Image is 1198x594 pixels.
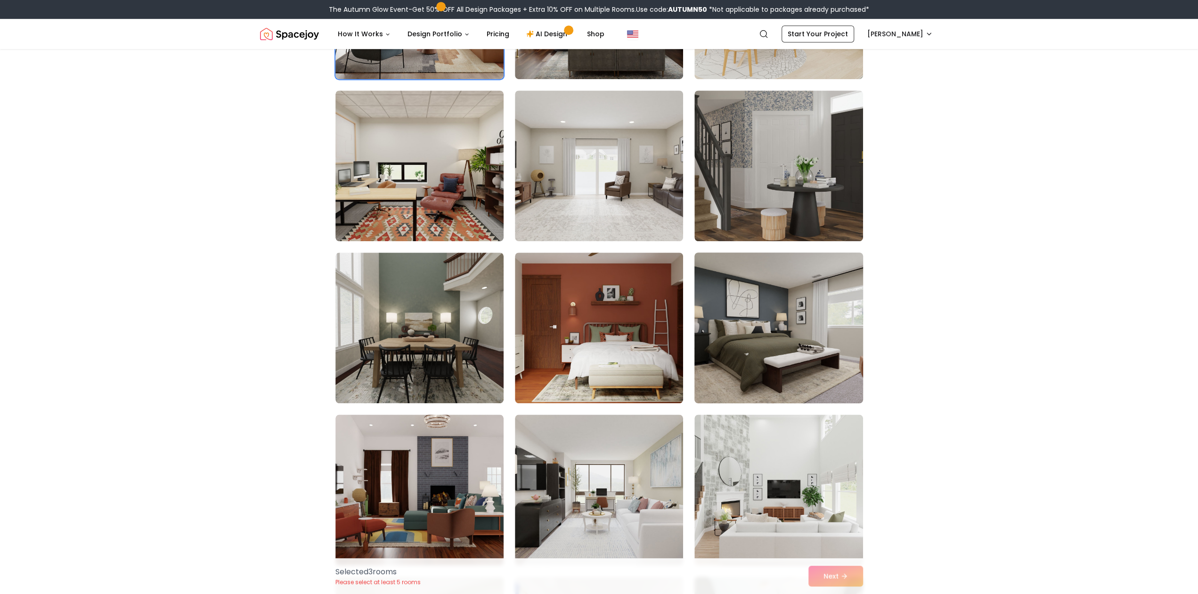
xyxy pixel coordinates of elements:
span: *Not applicable to packages already purchased* [707,5,869,14]
a: Start Your Project [782,25,854,42]
button: How It Works [330,24,398,43]
a: Spacejoy [260,24,319,43]
p: Please select at least 5 rooms [335,578,421,586]
button: [PERSON_NAME] [862,25,938,42]
span: Use code: [636,5,707,14]
button: Design Portfolio [400,24,477,43]
img: Room room-21 [694,415,863,565]
nav: Global [260,19,938,49]
img: Spacejoy Logo [260,24,319,43]
img: Room room-16 [335,252,504,403]
img: Room room-18 [690,249,867,407]
img: United States [627,28,638,40]
nav: Main [330,24,612,43]
p: Selected 3 room s [335,566,421,578]
img: Room room-15 [694,90,863,241]
img: Room room-20 [515,415,683,565]
a: AI Design [519,24,578,43]
img: Room room-14 [515,90,683,241]
a: Shop [579,24,612,43]
img: Room room-17 [515,252,683,403]
b: AUTUMN50 [668,5,707,14]
div: The Autumn Glow Event-Get 50% OFF All Design Packages + Extra 10% OFF on Multiple Rooms. [329,5,869,14]
img: Room room-19 [335,415,504,565]
a: Pricing [479,24,517,43]
img: Room room-13 [335,90,504,241]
